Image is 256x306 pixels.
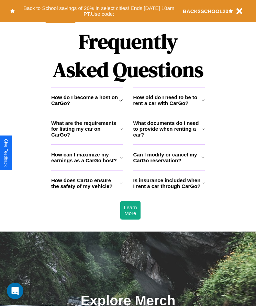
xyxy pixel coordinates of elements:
[51,177,120,189] h3: How does CarGo ensure the safety of my vehicle?
[120,201,140,220] button: Learn More
[51,152,120,163] h3: How can I maximize my earnings as a CarGo host?
[7,283,23,299] div: Open Intercom Messenger
[133,177,202,189] h3: Is insurance included when I rent a car through CarGo?
[51,94,119,106] h3: How do I become a host on CarGo?
[15,3,183,19] button: Back to School savings of 20% in select cities! Ends [DATE] 10am PT.Use code:
[133,120,202,138] h3: What documents do I need to provide when renting a car?
[133,152,202,163] h3: Can I modify or cancel my CarGo reservation?
[51,120,120,138] h3: What are the requirements for listing my car on CarGo?
[183,8,229,14] b: BACK2SCHOOL20
[3,139,8,167] div: Give Feedback
[51,24,205,87] h1: Frequently Asked Questions
[133,94,202,106] h3: How old do I need to be to rent a car with CarGo?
